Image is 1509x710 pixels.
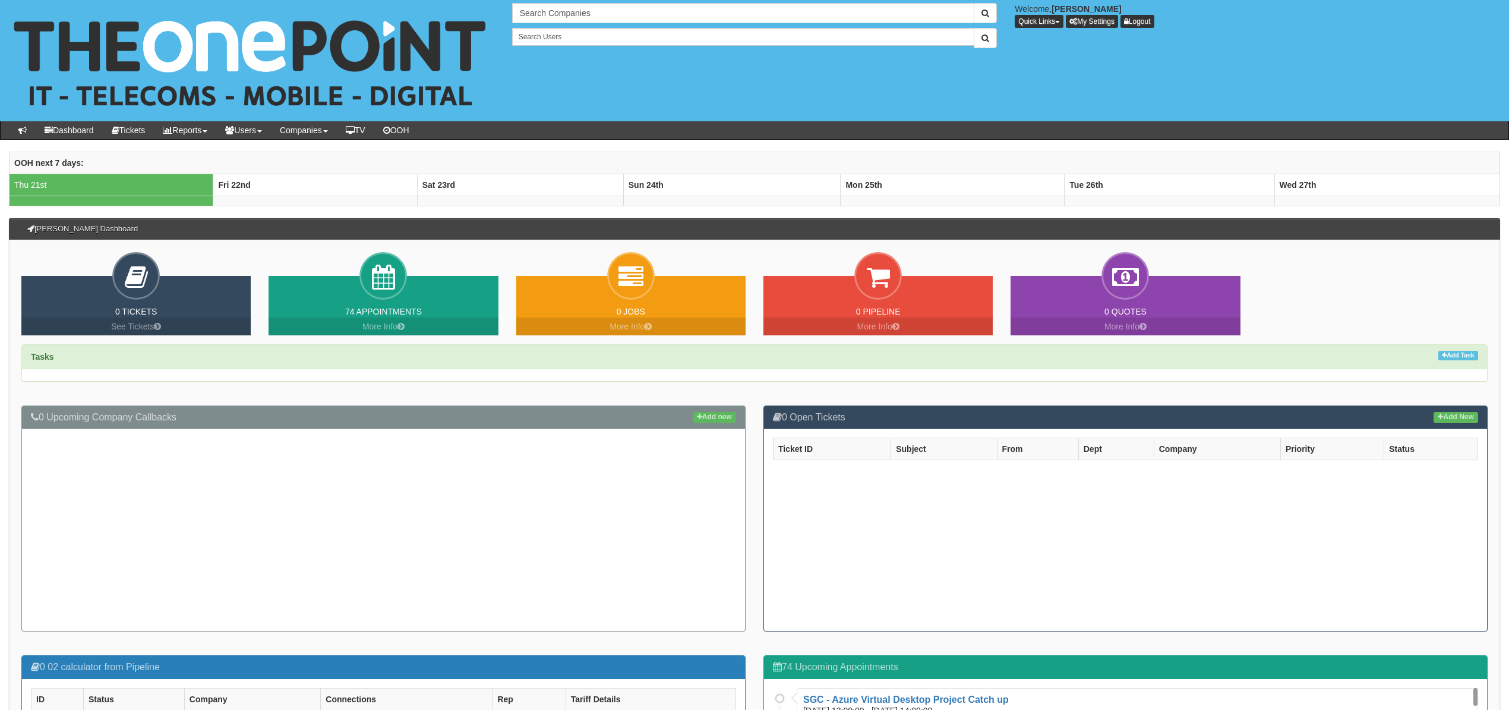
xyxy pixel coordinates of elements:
[997,438,1078,460] th: From
[1274,174,1499,196] th: Wed 27th
[216,121,271,139] a: Users
[1438,351,1478,361] a: Add Task
[856,307,901,316] a: 0 Pipeline
[1015,15,1063,28] button: Quick Links
[1120,15,1154,28] a: Logout
[1384,438,1478,460] th: Status
[213,174,417,196] th: Fri 22nd
[891,438,997,460] th: Subject
[271,121,337,139] a: Companies
[31,688,84,710] th: ID
[184,688,320,710] th: Company
[516,318,746,335] a: More Info
[512,28,975,46] input: Search Users
[154,121,216,139] a: Reports
[321,688,493,710] th: Connections
[773,412,1478,423] h3: 0 Open Tickets
[803,695,1009,705] a: SGC - Azure Virtual Desktop Project Catch up
[693,412,736,423] a: Add new
[337,121,374,139] a: TV
[10,174,213,196] td: Thu 21st
[1104,307,1147,316] a: 0 Quotes
[1434,412,1478,423] a: Add New
[1154,438,1280,460] th: Company
[103,121,154,139] a: Tickets
[1280,438,1384,460] th: Priority
[84,688,185,710] th: Status
[269,318,498,335] a: More Info
[1065,174,1274,196] th: Tue 26th
[774,438,891,460] th: Ticket ID
[417,174,623,196] th: Sat 23rd
[773,662,1478,673] h3: 74 Upcoming Appointments
[1052,4,1121,14] b: [PERSON_NAME]
[1006,3,1509,28] div: Welcome,
[21,219,144,239] h3: [PERSON_NAME] Dashboard
[31,352,54,362] strong: Tasks
[345,307,422,316] a: 74 Appointments
[374,121,418,139] a: OOH
[21,318,251,335] a: See Tickets
[10,152,1500,174] th: OOH next 7 days:
[512,3,975,23] input: Search Companies
[493,688,566,710] th: Rep
[566,688,735,710] th: Tariff Details
[617,307,645,316] a: 0 Jobs
[31,662,736,673] h3: 0 02 calculator from Pipeline
[763,318,993,335] a: More Info
[841,174,1065,196] th: Mon 25th
[1066,15,1118,28] a: My Settings
[36,121,103,139] a: Dashboard
[1078,438,1154,460] th: Dept
[1011,318,1240,335] a: More Info
[31,412,736,423] h3: 0 Upcoming Company Callbacks
[115,307,157,316] a: 0 Tickets
[623,174,841,196] th: Sun 24th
